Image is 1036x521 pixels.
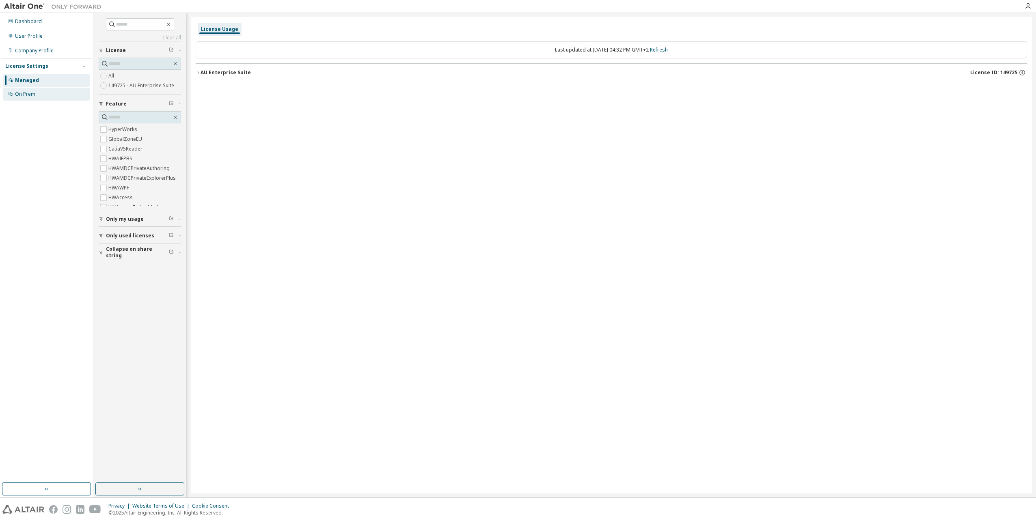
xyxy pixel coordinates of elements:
span: Only my usage [106,216,144,222]
span: Only used licenses [106,233,154,239]
div: Last updated at: [DATE] 04:32 PM GMT+2 [196,41,1027,58]
span: Clear filter [169,249,174,256]
div: Company Profile [15,47,54,54]
img: Altair One [4,2,106,11]
label: HyperWorks [108,125,139,134]
div: AU Enterprise Suite [201,69,251,76]
label: HWAIFPBS [108,154,134,164]
span: Clear filter [169,233,174,239]
span: Clear filter [169,216,174,222]
div: Website Terms of Use [132,503,192,509]
div: On Prem [15,91,35,97]
label: 149725 - AU Enterprise Suite [108,81,176,90]
span: License [106,47,126,54]
label: HWAWPF [108,183,131,193]
label: HWAccessEmbedded [108,202,160,212]
div: Privacy [108,503,132,509]
span: Feature [106,101,127,107]
div: License Settings [5,63,48,69]
span: Clear filter [169,47,174,54]
button: AU Enterprise SuiteLicense ID: 149725 [196,64,1027,82]
div: User Profile [15,33,43,39]
a: Refresh [650,46,668,53]
button: Only used licenses [99,227,181,245]
span: Collapse on share string [106,246,169,259]
img: instagram.svg [63,505,71,514]
img: linkedin.svg [76,505,84,514]
img: facebook.svg [49,505,58,514]
img: youtube.svg [89,505,101,514]
div: Dashboard [15,18,42,25]
div: Managed [15,77,39,84]
label: GlobalZoneEU [108,134,144,144]
img: altair_logo.svg [2,505,44,514]
label: HWAccess [108,193,134,202]
span: License ID: 149725 [970,69,1017,76]
p: © 2025 Altair Engineering, Inc. All Rights Reserved. [108,509,234,516]
div: Cookie Consent [192,503,234,509]
button: Only my usage [99,210,181,228]
span: Clear filter [169,101,174,107]
div: License Usage [201,26,238,32]
label: HWAMDCPrivateAuthoring [108,164,171,173]
button: Feature [99,95,181,113]
label: HWAMDCPrivateExplorerPlus [108,173,177,183]
a: Clear all [99,34,181,41]
button: License [99,41,181,59]
label: All [108,71,116,81]
label: CatiaV5Reader [108,144,144,154]
button: Collapse on share string [99,243,181,261]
